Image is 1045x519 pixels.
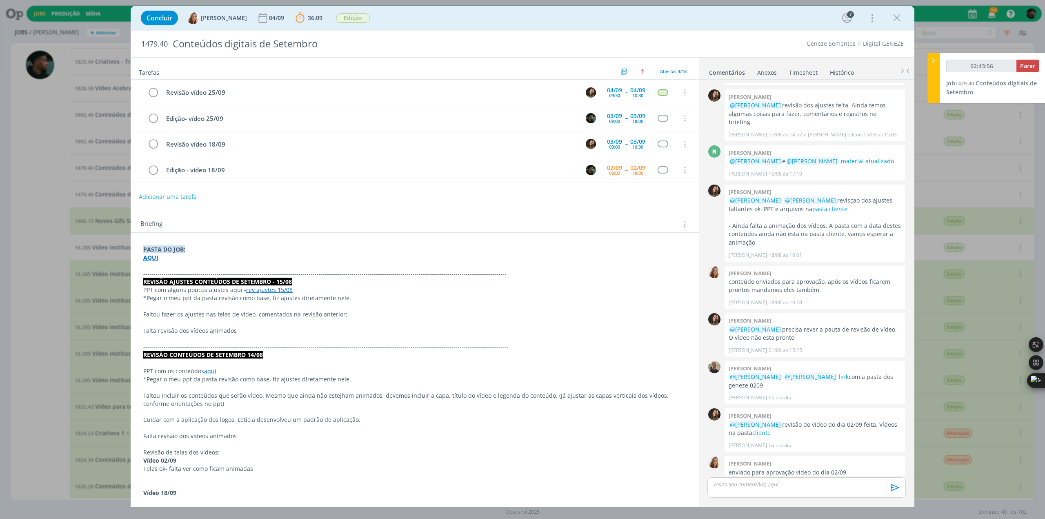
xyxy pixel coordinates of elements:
[630,165,645,171] div: 02/09
[769,131,802,138] span: 15/08 às 14:52
[769,442,791,449] span: há um dia
[946,79,1037,96] span: Conteúdos digitais de Setembro
[143,489,176,497] strong: Vídeo 18/09
[785,373,836,381] span: @[PERSON_NAME]
[143,416,686,424] p: Cuidar com a aplicação dos logos. Letícia desenvolveu um padrão de aplicação.
[143,254,158,261] strong: AQUI
[660,68,687,74] span: Abertas 4/18
[143,286,686,294] p: PPT com alguns poucos ajustes aqui -
[308,14,322,22] span: 36:09
[729,188,771,196] b: [PERSON_NAME]
[729,93,771,100] b: [PERSON_NAME]
[708,185,720,197] img: J
[729,317,771,324] b: [PERSON_NAME]
[863,40,904,47] a: Digital GENEZE
[143,448,686,457] p: Revisão de telas dos vídeos:
[729,157,901,165] p: e -
[630,113,645,119] div: 03/09
[752,429,771,437] a: cliente
[729,278,901,294] p: conteúdo enviados para aprovação, após os vídeos ficarem prontos mandamos eles também.
[625,89,627,95] span: --
[729,365,771,372] b: [PERSON_NAME]
[625,167,627,173] span: --
[586,165,596,175] img: K
[143,392,686,408] p: Faltou incluir os conteúdos que serão vídeo. Mesmo que ainda não estejham animados, devemos inclu...
[607,87,622,93] div: 04/09
[729,373,901,390] p: com a pasta dos geneze 0209
[141,11,178,25] button: Concluir
[729,412,771,419] b: [PERSON_NAME]
[143,270,686,278] p: -------------------------------------------------------------------------------------------------...
[269,15,286,21] div: 04/09
[730,421,781,428] span: @[PERSON_NAME]
[143,457,176,464] strong: Vídeo 02/09
[607,165,622,171] div: 02/09
[625,115,627,121] span: --
[162,114,578,124] div: Edição- vídeo 25/09
[730,325,781,333] span: @[PERSON_NAME]
[187,12,199,24] img: V
[187,12,247,24] button: V[PERSON_NAME]
[640,69,645,74] img: arrow-up.svg
[789,65,818,77] a: Timesheet
[143,327,237,334] span: Falta revisão dos vídeos animados
[586,87,596,98] img: J
[863,131,897,138] span: 15/08 às 15:03
[785,196,836,204] span: @[PERSON_NAME]
[143,294,686,302] p: *Pegar o meu ppt da pasta revisão como base, fiz ajustes diretamente nele.
[708,145,720,158] div: M
[730,101,781,109] span: @[PERSON_NAME]
[141,40,168,49] span: 1479.40
[585,112,597,124] button: K
[729,270,771,277] b: [PERSON_NAME]
[1016,60,1039,72] button: Parar
[630,139,645,145] div: 03/09
[138,189,197,204] button: Adicionar uma tarefa
[169,34,583,54] div: Conteúdos digitais de Setembro
[769,252,802,259] span: 18/08 às 10:01
[787,157,838,165] span: @[PERSON_NAME]
[609,171,620,175] div: 09:00
[139,67,159,76] span: Tarefas
[847,11,854,18] div: 7
[946,79,1037,96] a: Job1479.40Conteúdos digitais de Setembro
[769,299,802,306] span: 18/08 às 10:28
[143,432,686,440] p: Falta revisão dos vídeos animados
[829,65,854,77] a: Histórico
[729,347,767,354] p: [PERSON_NAME]
[839,373,849,381] a: link
[162,165,578,175] div: Edição - vídeo 18/09
[729,131,767,138] p: [PERSON_NAME]
[140,219,162,229] span: Briefing
[769,394,791,401] span: há um dia
[769,347,802,354] span: 01/09 às 15:15
[729,170,767,178] p: [PERSON_NAME]
[769,170,802,178] span: 15/08 às 17:10
[162,87,578,98] div: Revisão vídeo 25/09
[729,325,901,342] p: precisa rever a pauta de revisão de vídeo. O vídeo não esta pronto
[143,497,220,505] span: Tela 5B - Colocar ponto final
[336,13,370,23] button: Edição
[730,196,781,204] span: @[PERSON_NAME]
[812,205,847,213] a: pasta cliente
[246,286,293,294] a: rev ajustes 15/08
[143,278,292,285] strong: REVISÃO AJUSTES CONTEÚDOS DE SETEMBRO - 15/08
[708,408,720,421] img: J
[293,11,325,25] button: 36:09
[143,310,686,319] p: Faltou fazer os ajustes nas telas de vídeo, comentados na revisão anterior;
[586,139,596,149] img: J
[607,113,622,119] div: 03/09
[609,119,620,123] div: 09:00
[147,15,172,21] span: Concluir
[757,69,777,77] div: Anexos
[708,456,720,468] img: V
[729,460,771,467] b: [PERSON_NAME]
[729,196,901,213] p: revisçao dos ajustes faltantes ok. PPT e arquivos na
[162,139,578,149] div: Revisão vídeo 18/09
[585,164,597,176] button: K
[708,361,720,373] img: R
[729,101,901,126] p: revisão dos ajustes feita. Ainda temos algumas coisas para fazer, comentários e registros no brie...
[585,138,597,150] button: J
[632,145,643,149] div: 10:30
